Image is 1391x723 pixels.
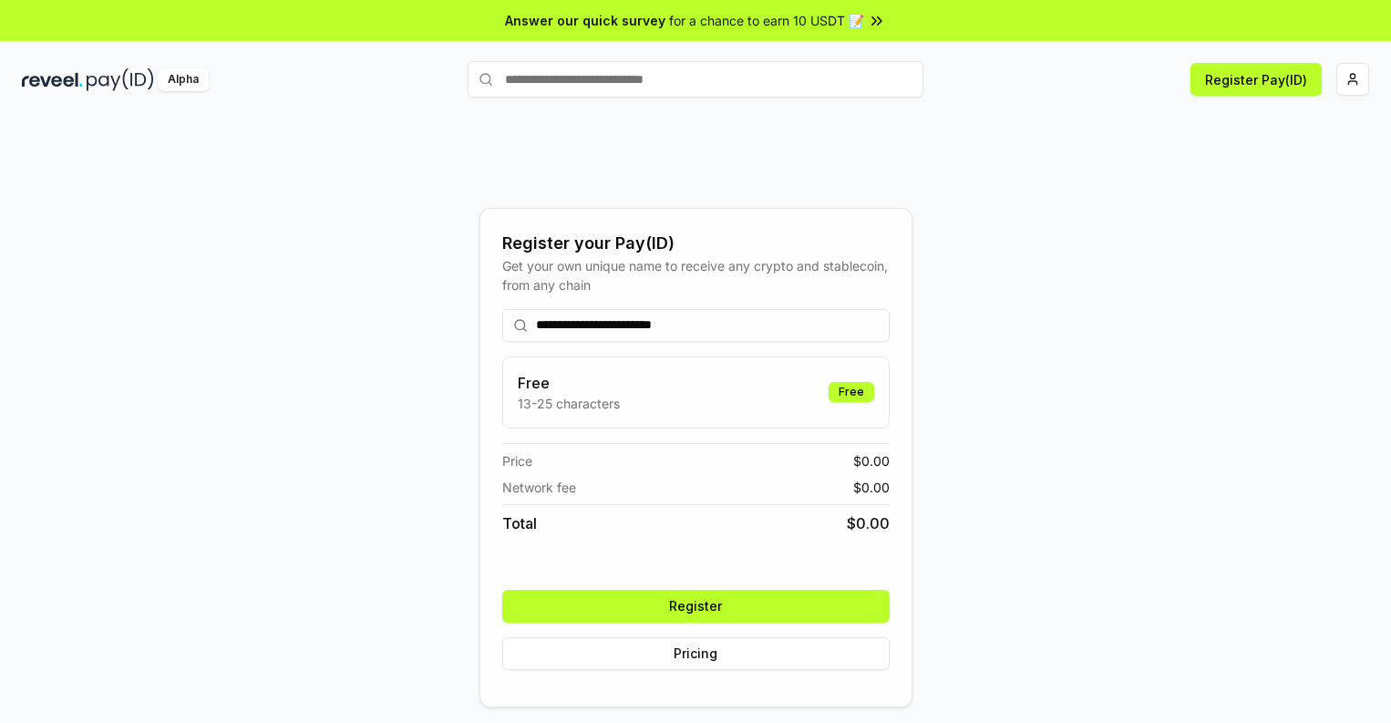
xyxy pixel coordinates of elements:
[518,372,620,394] h3: Free
[502,451,532,470] span: Price
[502,478,576,497] span: Network fee
[1190,63,1322,96] button: Register Pay(ID)
[847,512,890,534] span: $ 0.00
[22,68,83,91] img: reveel_dark
[853,451,890,470] span: $ 0.00
[502,512,537,534] span: Total
[502,231,890,256] div: Register your Pay(ID)
[502,590,890,623] button: Register
[502,256,890,294] div: Get your own unique name to receive any crypto and stablecoin, from any chain
[829,382,874,402] div: Free
[505,11,665,30] span: Answer our quick survey
[502,637,890,670] button: Pricing
[158,68,209,91] div: Alpha
[853,478,890,497] span: $ 0.00
[518,394,620,413] p: 13-25 characters
[669,11,864,30] span: for a chance to earn 10 USDT 📝
[87,68,154,91] img: pay_id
